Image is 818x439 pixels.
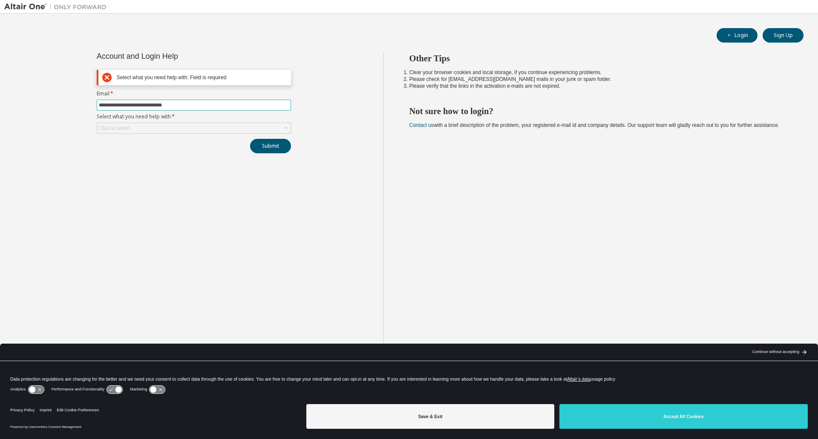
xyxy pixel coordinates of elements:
div: Select what you need help with: Field is required [117,75,287,81]
label: Email [97,90,291,97]
li: Please verify that the links in the activation e-mails are not expired. [409,83,789,89]
h2: Other Tips [409,53,789,64]
a: Contact us [409,122,434,128]
h2: Not sure how to login? [409,106,789,117]
button: Sign Up [763,28,804,43]
img: Altair One [4,3,111,11]
div: Account and Login Help [97,53,252,60]
li: Please check for [EMAIL_ADDRESS][DOMAIN_NAME] mails in your junk or spam folder. [409,76,789,83]
button: Submit [250,139,291,153]
label: Select what you need help with [97,113,291,120]
li: Clear your browser cookies and local storage, if you continue experiencing problems. [409,69,789,76]
div: Click to select [97,123,291,133]
div: Click to select [99,125,130,132]
button: Login [717,28,758,43]
span: with a brief description of the problem, your registered e-mail id and company details. Our suppo... [409,122,779,128]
